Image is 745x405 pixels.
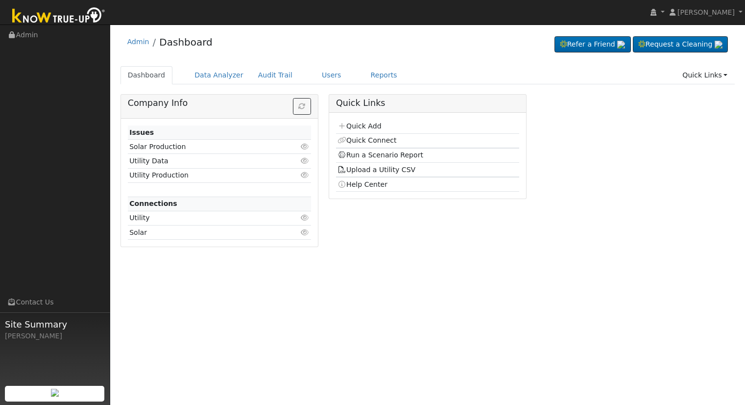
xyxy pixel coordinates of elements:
strong: Connections [129,200,177,207]
a: Audit Trail [251,66,300,84]
a: Quick Connect [337,136,396,144]
img: retrieve [715,41,722,49]
img: Know True-Up [7,5,110,27]
a: Dashboard [159,36,213,48]
i: Click to view [301,143,310,150]
td: Utility Data [128,154,282,168]
td: Utility Production [128,168,282,182]
h5: Company Info [128,98,311,108]
span: [PERSON_NAME] [677,8,735,16]
div: [PERSON_NAME] [5,331,105,341]
a: Run a Scenario Report [337,151,423,159]
a: Users [314,66,349,84]
strong: Issues [129,128,154,136]
a: Upload a Utility CSV [337,166,415,174]
a: Reports [363,66,405,84]
a: Refer a Friend [554,36,631,53]
img: retrieve [617,41,625,49]
a: Quick Add [337,122,381,130]
a: Quick Links [675,66,735,84]
td: Solar Production [128,140,282,154]
span: Site Summary [5,318,105,331]
a: Data Analyzer [187,66,251,84]
h5: Quick Links [336,98,519,108]
i: Click to view [301,157,310,164]
a: Help Center [337,180,387,188]
td: Solar [128,226,282,240]
i: Click to view [301,214,310,221]
i: Click to view [301,172,310,178]
img: retrieve [51,389,59,397]
td: Utility [128,211,282,225]
a: Request a Cleaning [633,36,728,53]
a: Admin [127,38,149,46]
i: Click to view [301,229,310,236]
a: Dashboard [120,66,173,84]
